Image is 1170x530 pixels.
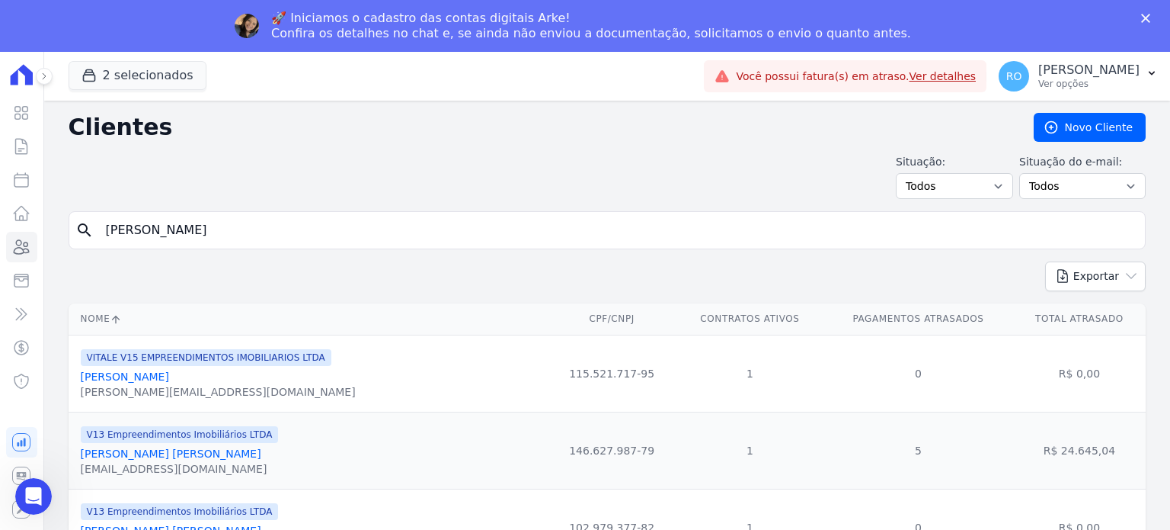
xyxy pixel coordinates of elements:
[823,335,1013,412] td: 0
[676,304,823,335] th: Contratos Ativos
[909,70,977,82] a: Ver detalhes
[736,69,976,85] span: Você possui fatura(s) em atraso.
[1013,412,1146,489] td: R$ 24.645,04
[69,61,206,90] button: 2 selecionados
[81,461,279,477] div: [EMAIL_ADDRESS][DOMAIN_NAME]
[81,426,279,443] span: V13 Empreendimentos Imobiliários LTDA
[1006,71,1022,82] span: RO
[676,412,823,489] td: 1
[271,11,911,41] div: 🚀 Iniciamos o cadastro das contas digitais Arke! Confira os detalhes no chat e, se ainda não envi...
[69,114,1009,141] h2: Clientes
[1045,262,1146,291] button: Exportar
[1013,304,1146,335] th: Total Atrasado
[1038,78,1140,90] p: Ver opções
[75,221,94,239] i: search
[896,154,1013,170] label: Situação:
[1013,335,1146,412] td: R$ 0,00
[69,304,548,335] th: Nome
[1019,154,1146,170] label: Situação do e-mail:
[823,304,1013,335] th: Pagamentos Atrasados
[81,371,169,383] a: [PERSON_NAME]
[823,412,1013,489] td: 5
[986,55,1170,98] button: RO [PERSON_NAME] Ver opções
[548,335,676,412] td: 115.521.717-95
[81,349,331,366] span: VITALE V15 EMPREENDIMENTOS IMOBILIARIOS LTDA
[1141,14,1156,23] div: Fechar
[81,384,356,400] div: [PERSON_NAME][EMAIL_ADDRESS][DOMAIN_NAME]
[1034,113,1146,142] a: Novo Cliente
[1038,63,1140,78] p: [PERSON_NAME]
[81,503,279,520] span: V13 Empreendimentos Imobiliários LTDA
[548,412,676,489] td: 146.627.987-79
[15,478,52,515] iframe: Intercom live chat
[235,14,259,38] img: Profile image for Adriane
[548,304,676,335] th: CPF/CNPJ
[81,448,261,460] a: [PERSON_NAME] [PERSON_NAME]
[97,215,1139,246] input: Buscar por nome, CPF ou e-mail
[676,335,823,412] td: 1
